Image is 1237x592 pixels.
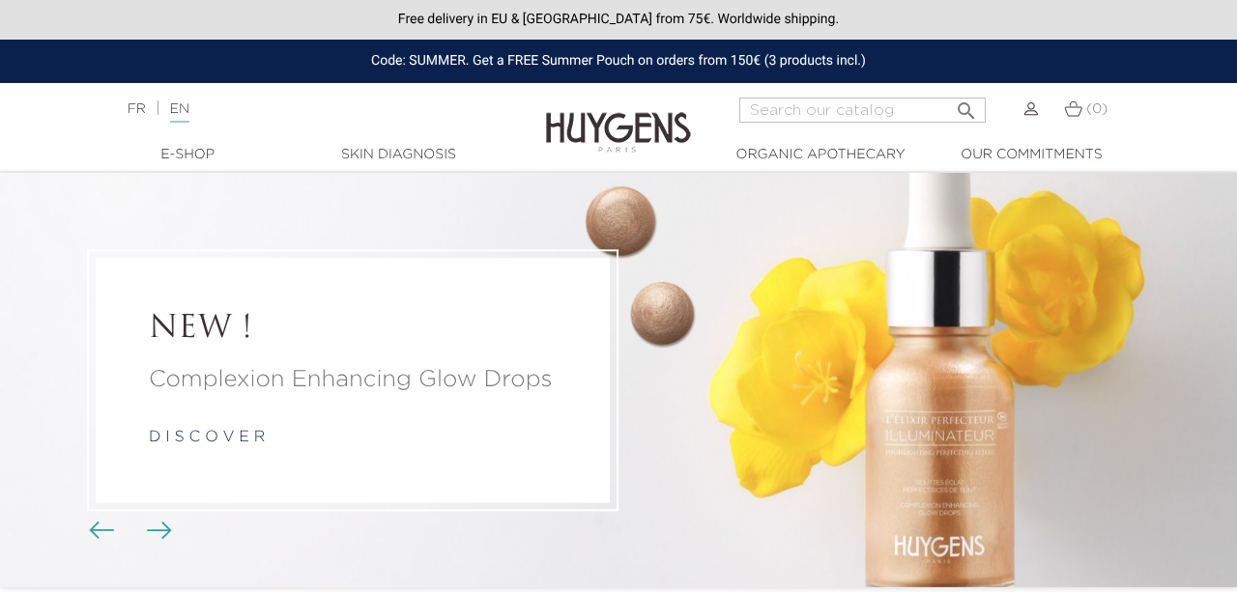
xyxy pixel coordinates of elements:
a: Complexion Enhancing Glow Drops [149,362,557,397]
a: Our commitments [935,145,1128,165]
div: Carousel buttons [97,517,159,546]
a: EN [170,102,189,123]
a: Organic Apothecary [724,145,917,165]
a: Skin Diagnosis [302,145,495,165]
span: (0) [1086,102,1108,116]
input: Search [739,98,986,123]
a: E-Shop [91,145,284,165]
img: Huygens [546,81,691,155]
a: d i s c o v e r [149,430,265,445]
button:  [949,92,984,118]
i:  [955,94,978,117]
div: | [118,98,502,121]
a: FR [128,102,146,116]
a: NEW ! [149,311,557,348]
